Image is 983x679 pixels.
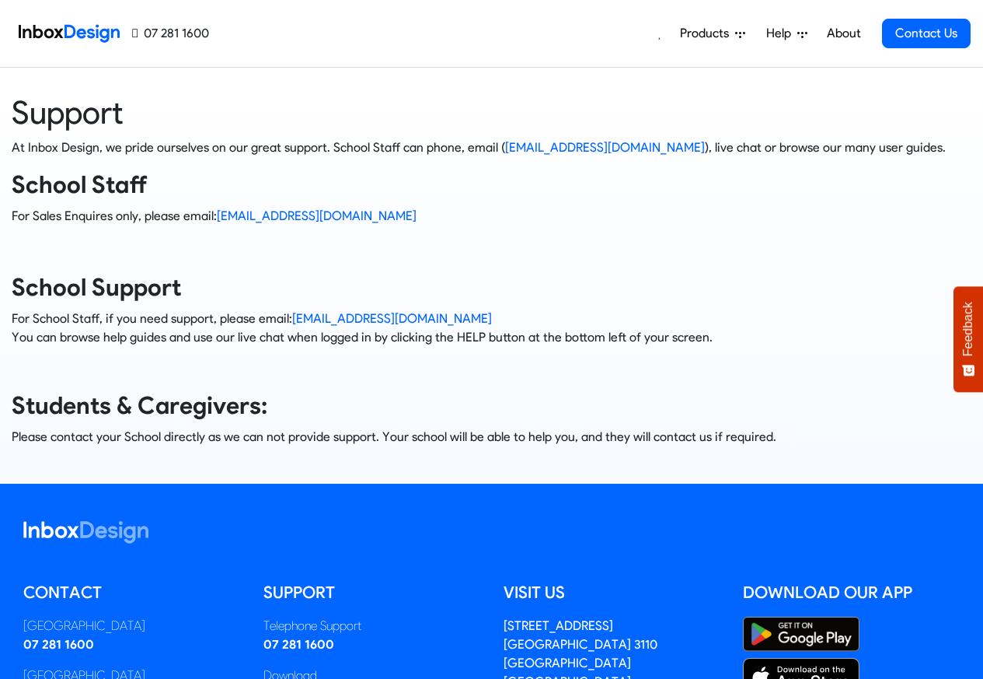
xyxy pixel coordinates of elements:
span: Feedback [961,302,975,356]
a: Products [674,18,751,49]
h5: Download our App [743,581,960,604]
h5: Contact [23,581,240,604]
span: Products [680,24,735,43]
heading: Support [12,93,971,132]
h5: Visit us [504,581,720,604]
span: Help [766,24,797,43]
a: 07 281 1600 [132,24,209,43]
a: About [822,18,865,49]
p: For School Staff, if you need support, please email: You can browse help guides and use our live ... [12,310,971,347]
p: Please contact your School directly as we can not provide support. Your school will be able to he... [12,428,971,446]
div: [GEOGRAPHIC_DATA] [23,617,240,635]
strong: Students & Caregivers: [12,391,267,420]
strong: School Staff [12,170,148,199]
p: At Inbox Design, we pride ourselves on our great support. School Staff can phone, email ( ), live... [12,138,971,157]
a: [EMAIL_ADDRESS][DOMAIN_NAME] [505,140,705,155]
a: Help [760,18,814,49]
img: Google Play Store [743,617,859,652]
a: 07 281 1600 [263,637,334,652]
h5: Support [263,581,480,604]
strong: School Support [12,273,181,302]
button: Feedback - Show survey [953,286,983,392]
a: Contact Us [882,19,971,48]
div: Telephone Support [263,617,480,635]
a: [EMAIL_ADDRESS][DOMAIN_NAME] [292,311,492,326]
a: [EMAIL_ADDRESS][DOMAIN_NAME] [217,208,417,223]
img: logo_inboxdesign_white.svg [23,521,148,544]
p: For Sales Enquires only, please email: [12,207,971,226]
a: 07 281 1600 [23,637,94,652]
